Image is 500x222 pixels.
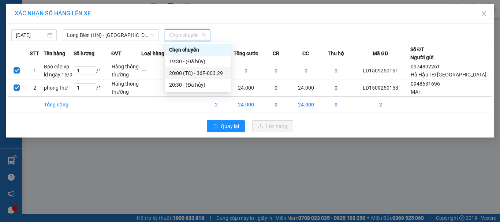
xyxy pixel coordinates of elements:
[273,49,279,57] span: CR
[321,97,351,113] td: 0
[141,79,171,97] td: ---
[351,62,410,79] td: LD1509250151
[411,89,420,95] span: MAI
[221,122,239,130] span: Quay lại
[67,30,154,41] span: Long Biên (HN) - Thanh Hóa
[169,30,206,41] span: Chọn chuyến
[474,4,494,24] button: Close
[44,97,74,113] td: Tổng cộng
[261,62,291,79] td: 0
[84,31,131,36] strong: Hotline : 0889 23 23 23
[8,11,43,46] img: logo
[16,31,46,39] input: 15/09/2025
[351,97,410,113] td: 2
[302,49,309,57] span: CC
[213,124,218,129] span: rollback
[169,57,226,65] div: 19:30 - (Đã hủy)
[328,49,344,57] span: Thu hộ
[411,64,440,69] span: 0974802261
[169,69,226,77] div: 20:00 (TC) - 36F-003.29
[141,49,164,57] span: Loại hàng
[234,49,258,57] span: Tổng cước
[411,72,486,78] span: Hà Hậu TĐ [GEOGRAPHIC_DATA]
[291,79,321,97] td: 24.000
[44,62,74,79] td: Báo cáo vp ld ngày 15/9
[26,62,44,79] td: 1
[111,49,122,57] span: ĐVT
[75,38,140,45] strong: : [DOMAIN_NAME]
[75,39,93,44] span: Website
[351,79,410,97] td: LD1509250153
[481,11,487,16] span: close
[141,62,171,79] td: ---
[291,62,321,79] td: 0
[291,97,321,113] td: 24.000
[150,33,155,37] span: down
[169,81,226,89] div: 20:30 - (Đã hủy)
[165,44,231,56] div: Chọn chuyến
[321,79,351,97] td: 0
[169,46,226,54] div: Chọn chuyến
[410,45,434,61] div: Số ĐT Người gửi
[373,49,388,57] span: Mã GD
[58,12,157,20] strong: CÔNG TY TNHH VĨNH QUANG
[231,79,261,97] td: 24.000
[261,79,291,97] td: 0
[30,49,39,57] span: STT
[74,49,94,57] span: Số lượng
[44,79,74,97] td: phong thư
[231,62,261,79] td: 0
[321,62,351,79] td: 0
[261,97,291,113] td: 0
[231,97,261,113] td: 24.000
[201,97,231,113] td: 2
[74,62,111,79] td: / 1
[78,22,138,29] strong: PHIẾU GỬI HÀNG
[26,79,44,97] td: 2
[44,49,65,57] span: Tên hàng
[15,10,91,17] span: XÁC NHẬN SỐ HÀNG LÊN XE
[111,62,141,79] td: Hàng thông thường
[252,120,293,132] button: uploadLên hàng
[411,81,440,87] span: 0948631696
[207,120,245,132] button: rollbackQuay lại
[74,79,111,97] td: / 1
[111,79,141,97] td: Hàng thông thường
